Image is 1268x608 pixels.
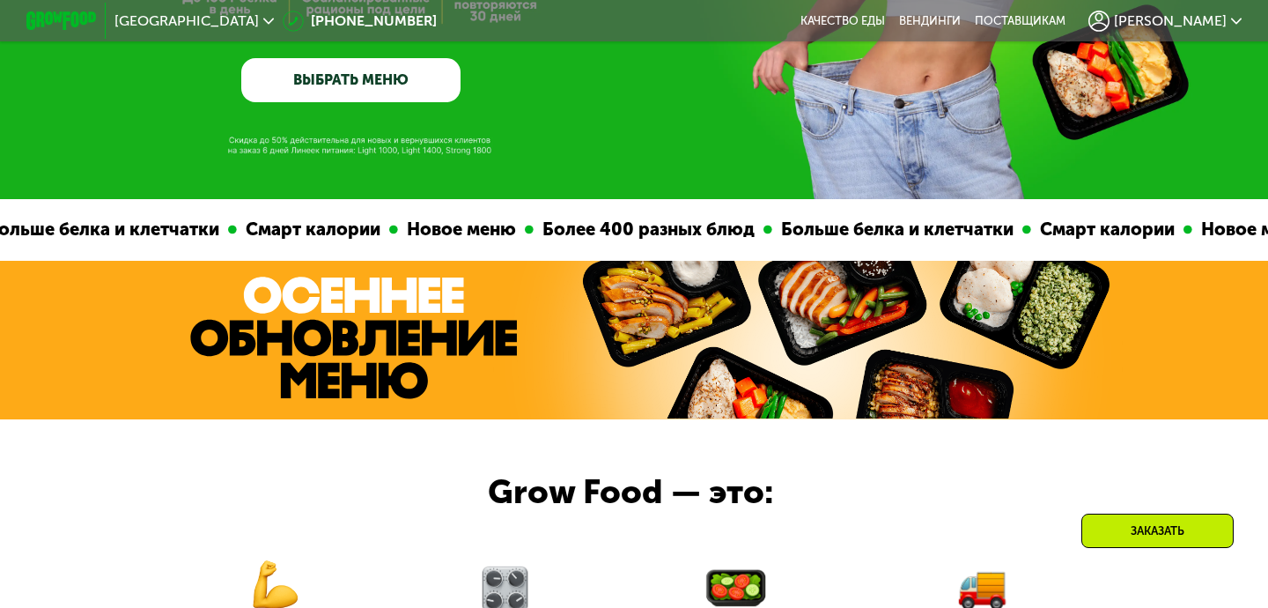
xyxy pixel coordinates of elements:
div: Больше белка и клетчатки [611,216,861,243]
div: Более 400 разных блюд [372,216,602,243]
span: [GEOGRAPHIC_DATA] [114,14,259,28]
div: Новое меню [1031,216,1158,243]
a: Вендинги [899,14,961,28]
a: [PHONE_NUMBER] [283,11,437,32]
div: Смарт калории [76,216,228,243]
span: [PERSON_NAME] [1114,14,1227,28]
div: Grow Food — это: [488,467,824,518]
div: Смарт калории [870,216,1022,243]
a: Качество еды [800,14,885,28]
div: Заказать [1081,514,1234,548]
div: поставщикам [975,14,1065,28]
a: ВЫБРАТЬ МЕНЮ [241,58,461,102]
div: Новое меню [237,216,364,243]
